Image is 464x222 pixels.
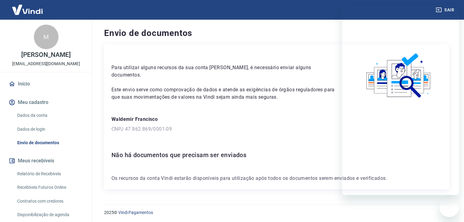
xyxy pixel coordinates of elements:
iframe: Botão para abrir a janela de mensagens, conversa em andamento [439,197,459,217]
a: Contratos com credores [15,195,85,208]
p: Para utilizar alguns recursos da sua conta [PERSON_NAME], é necessário enviar alguns documentos. [111,64,341,79]
a: Início [7,77,85,91]
h4: Envio de documentos [104,27,449,39]
a: Vindi Pagamentos [118,210,153,215]
p: [EMAIL_ADDRESS][DOMAIN_NAME] [12,61,80,67]
p: Os recursos da conta Vindi estarão disponíveis para utilização após todos os documentos serem env... [111,175,442,182]
img: Vindi [7,0,47,19]
a: Dados da conta [15,109,85,122]
iframe: Janela de mensagens [342,5,459,195]
button: Meu cadastro [7,96,85,109]
button: Sair [434,4,457,16]
p: CNPJ 47.862.869/0001-09 [111,125,442,133]
a: Disponibilização de agenda [15,208,85,221]
a: Envio de documentos [15,137,85,149]
a: Dados de login [15,123,85,136]
p: 2025 © [104,209,449,216]
p: Este envio serve como comprovação de dados e atende as exigências de órgãos reguladores para que ... [111,86,341,101]
button: Meus recebíveis [7,154,85,168]
h6: Não há documentos que precisam ser enviados [111,150,442,160]
div: M [34,25,59,49]
p: [PERSON_NAME] [21,52,71,58]
a: Relatório de Recebíveis [15,168,85,180]
a: Recebíveis Futuros Online [15,181,85,194]
p: Waldemir Francisco [111,116,442,123]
